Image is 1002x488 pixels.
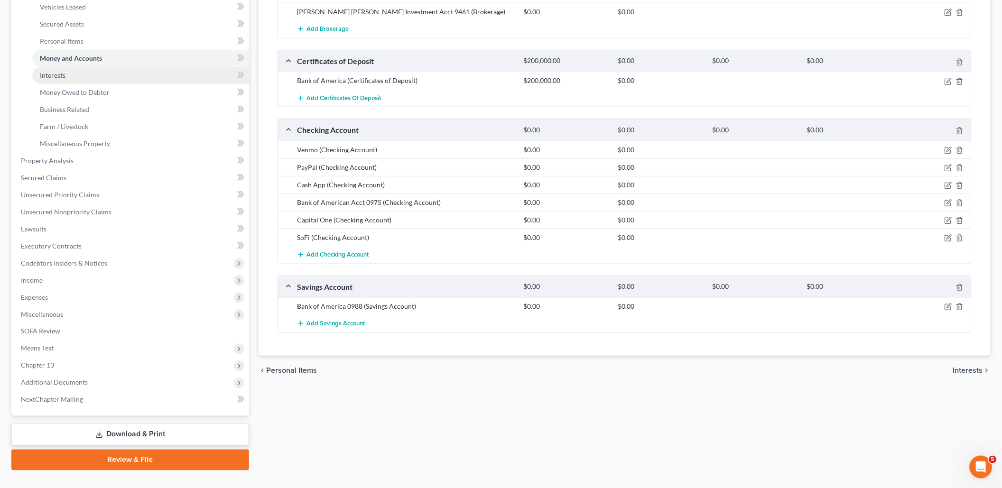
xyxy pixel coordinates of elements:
[13,169,249,186] a: Secured Claims
[21,174,66,182] span: Secured Claims
[519,163,613,172] div: $0.00
[21,396,83,404] span: NextChapter Mailing
[21,208,111,216] span: Unsecured Nonpriority Claims
[21,242,82,250] span: Executory Contracts
[519,302,613,311] div: $0.00
[21,344,54,352] span: Means Test
[519,56,613,65] div: $200,000.00
[32,16,249,33] a: Secured Assets
[40,71,65,79] span: Interests
[292,215,519,225] div: Capital One (Checking Account)
[40,37,83,45] span: Personal Items
[613,233,708,242] div: $0.00
[519,198,613,207] div: $0.00
[13,391,249,408] a: NextChapter Mailing
[259,367,266,375] i: chevron_left
[292,302,519,311] div: Bank of America 0988 (Savings Account)
[292,198,519,207] div: Bank of American Acct 0975 (Checking Account)
[21,191,99,199] span: Unsecured Priority Claims
[802,282,897,291] div: $0.00
[21,157,74,165] span: Property Analysis
[519,282,613,291] div: $0.00
[519,233,613,242] div: $0.00
[519,7,613,17] div: $0.00
[13,221,249,238] a: Lawsuits
[306,26,349,33] span: Add Brokerage
[21,293,48,301] span: Expenses
[292,180,519,190] div: Cash App (Checking Account)
[32,67,249,84] a: Interests
[40,88,110,96] span: Money Owed to Debtor
[708,126,802,135] div: $0.00
[519,145,613,155] div: $0.00
[306,320,365,328] span: Add Savings Account
[297,89,381,107] button: Add Certificates of Deposit
[11,450,249,470] a: Review & File
[32,118,249,135] a: Farm / Livestock
[21,225,46,233] span: Lawsuits
[297,20,349,38] button: Add Brokerage
[292,125,519,135] div: Checking Account
[292,145,519,155] div: Venmo (Checking Account)
[21,310,63,318] span: Miscellaneous
[266,367,317,375] span: Personal Items
[21,276,43,284] span: Income
[613,163,708,172] div: $0.00
[613,56,708,65] div: $0.00
[802,126,897,135] div: $0.00
[32,33,249,50] a: Personal Items
[292,76,519,85] div: Bank of America (Certificates of Deposit)
[40,54,102,62] span: Money and Accounts
[32,84,249,101] a: Money Owed to Debtor
[259,367,317,375] button: chevron_left Personal Items
[13,152,249,169] a: Property Analysis
[40,139,110,147] span: Miscellaneous Property
[613,198,708,207] div: $0.00
[292,56,519,66] div: Certificates of Deposit
[32,50,249,67] a: Money and Accounts
[306,94,381,102] span: Add Certificates of Deposit
[21,378,88,387] span: Additional Documents
[21,361,54,369] span: Chapter 13
[292,7,519,17] div: [PERSON_NAME] [PERSON_NAME] Investment Acct 9461 (Brokerage)
[21,327,60,335] span: SOFA Review
[40,3,86,11] span: Vehicles Leased
[40,105,89,113] span: Business Related
[613,7,708,17] div: $0.00
[613,145,708,155] div: $0.00
[802,56,897,65] div: $0.00
[613,180,708,190] div: $0.00
[613,76,708,85] div: $0.00
[11,424,249,446] a: Download & Print
[40,122,88,130] span: Farm / Livestock
[519,180,613,190] div: $0.00
[970,456,993,479] iframe: Intercom live chat
[953,367,983,375] span: Interests
[292,233,519,242] div: SoFi (Checking Account)
[989,456,997,463] span: 5
[32,135,249,152] a: Miscellaneous Property
[613,126,708,135] div: $0.00
[708,282,802,291] div: $0.00
[13,203,249,221] a: Unsecured Nonpriority Claims
[519,215,613,225] div: $0.00
[983,367,991,375] i: chevron_right
[13,238,249,255] a: Executory Contracts
[21,259,107,267] span: Codebtors Insiders & Notices
[953,367,991,375] button: Interests chevron_right
[708,56,802,65] div: $0.00
[297,315,365,332] button: Add Savings Account
[13,323,249,340] a: SOFA Review
[297,246,369,264] button: Add Checking Account
[519,126,613,135] div: $0.00
[519,76,613,85] div: $200,000.00
[613,215,708,225] div: $0.00
[292,163,519,172] div: PayPal (Checking Account)
[306,251,369,258] span: Add Checking Account
[613,282,708,291] div: $0.00
[292,282,519,292] div: Savings Account
[13,186,249,203] a: Unsecured Priority Claims
[40,20,84,28] span: Secured Assets
[32,101,249,118] a: Business Related
[613,302,708,311] div: $0.00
